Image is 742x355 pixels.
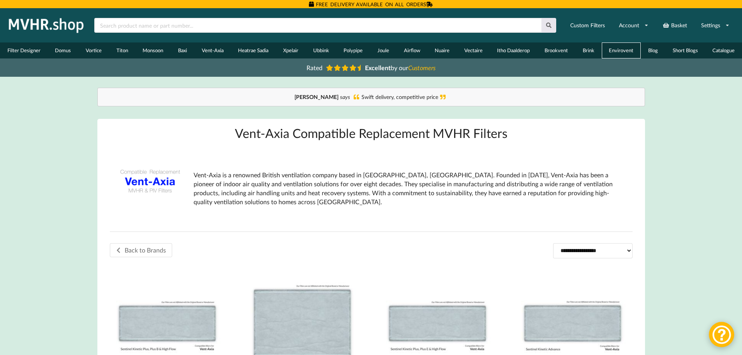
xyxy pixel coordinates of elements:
[306,42,337,58] a: Ubbink
[427,42,457,58] a: Nuaire
[490,42,538,58] a: Itho Daalderop
[457,42,490,58] a: Vectaire
[106,93,637,101] div: Swift delivery, competitive price
[94,18,541,33] input: Search product name or part number...
[614,18,654,32] a: Account
[705,42,742,58] a: Catalogue
[5,16,87,35] img: mvhr.shop.png
[340,94,350,100] i: says
[231,42,276,58] a: Heatrae Sadia
[336,42,370,58] a: Polypipe
[194,171,626,206] p: Vent-Axia is a renowned British ventilation company based in [GEOGRAPHIC_DATA], [GEOGRAPHIC_DATA]...
[307,64,323,71] span: Rated
[116,147,184,215] img: Vent-Axia-Compatible-Replacement-Filters.png
[365,64,435,71] span: by our
[110,125,633,141] h1: Vent-Axia Compatible Replacement MVHR Filters
[301,61,441,74] a: Rated Excellentby ourCustomers
[365,64,391,71] b: Excellent
[657,18,692,32] a: Basket
[565,18,610,32] a: Custom Filters
[553,243,633,258] select: Shop order
[48,42,79,58] a: Domus
[194,42,231,58] a: Vent-Axia
[276,42,306,58] a: Xpelair
[171,42,194,58] a: Baxi
[696,18,735,32] a: Settings
[641,42,665,58] a: Blog
[294,94,338,100] b: [PERSON_NAME]
[109,42,136,58] a: Titon
[397,42,428,58] a: Airflow
[408,64,435,71] i: Customers
[575,42,602,58] a: Brink
[665,42,705,58] a: Short Blogs
[78,42,109,58] a: Vortice
[537,42,575,58] a: Brookvent
[136,42,171,58] a: Monsoon
[602,42,641,58] a: Envirovent
[370,42,397,58] a: Joule
[110,243,172,257] a: Back to Brands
